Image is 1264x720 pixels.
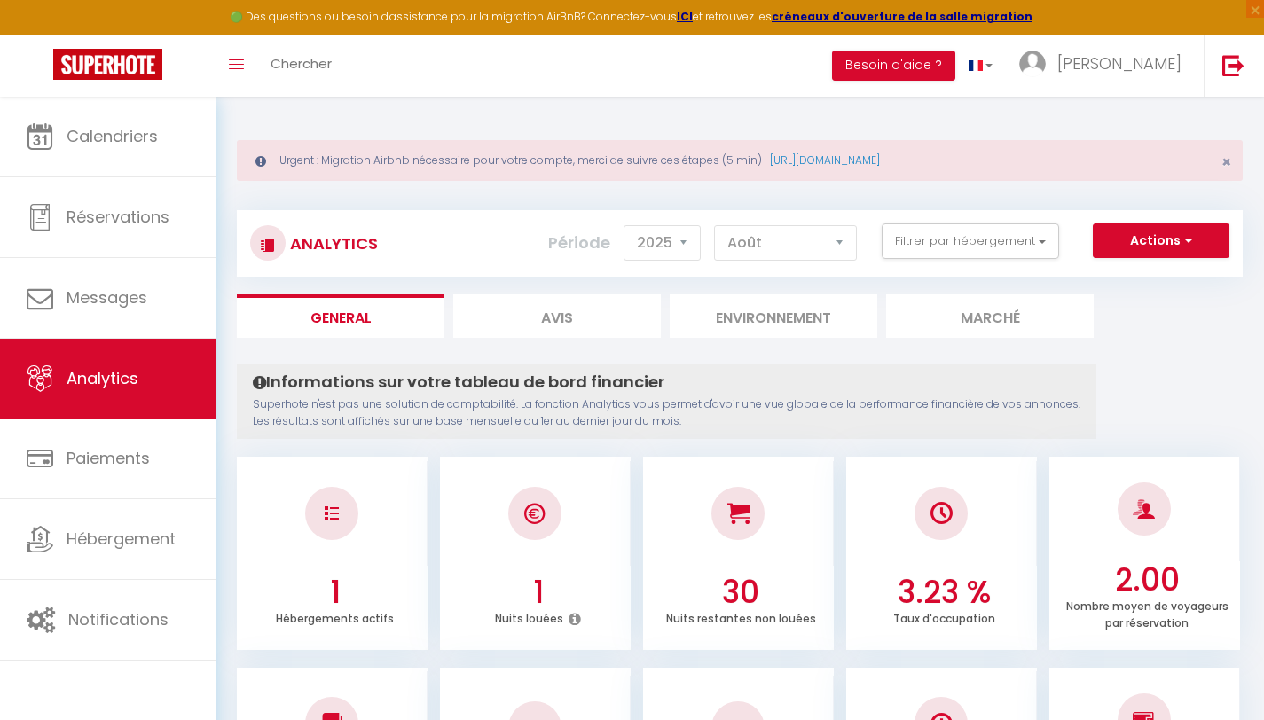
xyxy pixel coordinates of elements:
[886,294,1094,338] li: Marché
[832,51,955,81] button: Besoin d'aide ?
[1006,35,1204,97] a: ... [PERSON_NAME]
[450,574,627,611] h3: 1
[53,49,162,80] img: Super Booking
[247,574,424,611] h3: 1
[856,574,1033,611] h3: 3.23 %
[1221,154,1231,170] button: Close
[1057,52,1182,74] span: [PERSON_NAME]
[772,9,1032,24] a: créneaux d'ouverture de la salle migration
[67,447,150,469] span: Paiements
[237,140,1243,181] div: Urgent : Migration Airbnb nécessaire pour votre compte, merci de suivre ces étapes (5 min) -
[666,607,816,626] p: Nuits restantes non louées
[1221,151,1231,173] span: ×
[286,223,378,263] h3: Analytics
[670,294,877,338] li: Environnement
[453,294,661,338] li: Avis
[1019,51,1046,77] img: ...
[495,607,563,626] p: Nuits louées
[893,607,995,626] p: Taux d'occupation
[68,608,169,630] span: Notifications
[770,153,880,168] a: [URL][DOMAIN_NAME]
[677,9,693,24] a: ICI
[1093,223,1229,259] button: Actions
[67,367,138,389] span: Analytics
[548,223,610,262] label: Période
[67,206,169,228] span: Réservations
[253,396,1080,430] p: Superhote n'est pas une solution de comptabilité. La fonction Analytics vous permet d'avoir une v...
[237,294,444,338] li: General
[653,574,830,611] h3: 30
[67,286,147,309] span: Messages
[67,528,176,550] span: Hébergement
[67,125,158,147] span: Calendriers
[882,223,1059,259] button: Filtrer par hébergement
[1059,561,1237,599] h3: 2.00
[253,372,1080,392] h4: Informations sur votre tableau de bord financier
[1222,54,1244,76] img: logout
[271,54,332,73] span: Chercher
[257,35,345,97] a: Chercher
[276,607,394,626] p: Hébergements actifs
[1066,595,1229,630] p: Nombre moyen de voyageurs par réservation
[325,506,339,520] img: NO IMAGE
